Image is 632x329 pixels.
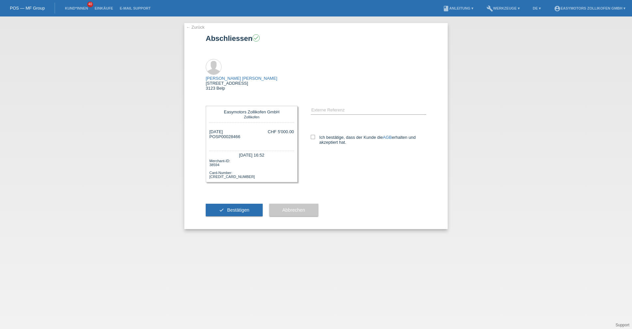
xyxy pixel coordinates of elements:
[206,76,277,91] div: [STREET_ADDRESS] 3123 Belp
[62,6,91,10] a: Kund*innen
[186,25,204,30] a: ← Zurück
[209,129,240,144] div: [DATE] POSP00028466
[211,114,292,119] div: Zollikofen
[554,5,561,12] i: account_circle
[253,35,259,41] i: check
[616,323,629,327] a: Support
[268,129,294,134] div: CHF 5'000.00
[10,6,45,11] a: POS — MF Group
[209,158,294,179] div: Merchant-ID: 38594 Card-Number: [CREDIT_CARD_NUMBER]
[311,135,426,145] label: Ich bestätige, dass der Kunde die erhalten und akzeptiert hat.
[87,2,93,7] span: 40
[487,5,493,12] i: build
[91,6,116,10] a: Einkäufe
[443,5,449,12] i: book
[530,6,544,10] a: DE ▾
[209,151,294,158] div: [DATE] 16:52
[282,207,305,213] span: Abbrechen
[483,6,523,10] a: buildWerkzeuge ▾
[117,6,154,10] a: E-Mail Support
[227,207,250,213] span: Bestätigen
[439,6,477,10] a: bookAnleitung ▾
[383,135,392,140] a: AGB
[206,34,426,43] h1: Abschliessen
[551,6,629,10] a: account_circleEasymotors Zollikofen GmbH ▾
[206,204,263,216] button: check Bestätigen
[269,204,318,216] button: Abbrechen
[206,76,277,81] a: [PERSON_NAME] [PERSON_NAME]
[219,207,224,213] i: check
[211,109,292,114] div: Easymotors Zollikofen GmbH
